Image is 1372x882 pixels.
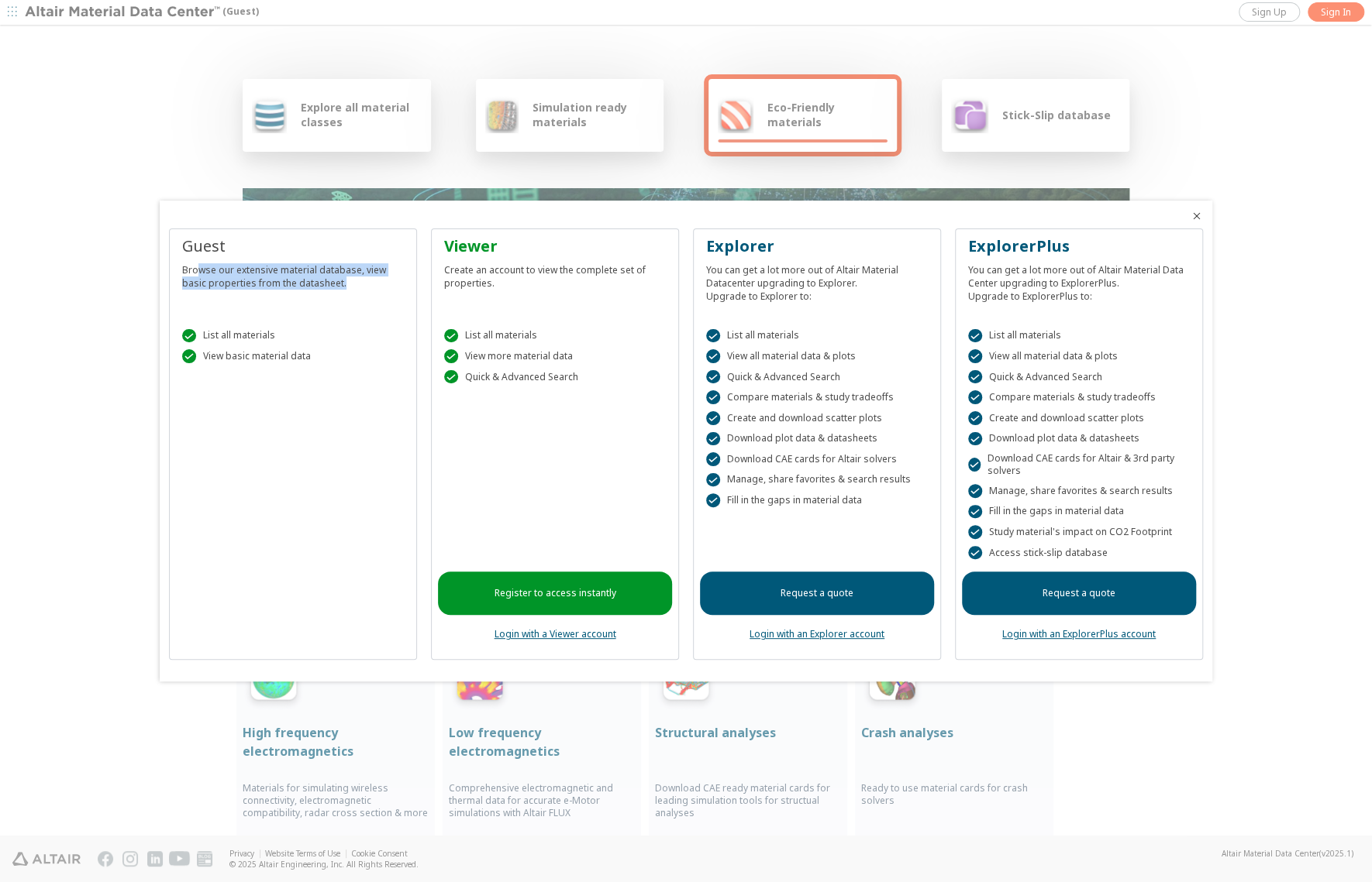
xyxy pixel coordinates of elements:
[968,484,982,498] div: 
[495,627,616,640] a: Login with a Viewer account
[706,432,720,446] div: 
[968,349,1190,363] div: View all material data & plots
[706,411,928,425] div: Create and download scatter plots
[706,452,928,466] div: Download CAE cards for Altair solvers
[444,235,666,257] div: Viewer
[706,452,720,466] div: 
[706,370,720,384] div: 
[968,370,982,384] div: 
[182,349,196,363] div: 
[706,349,720,363] div: 
[444,349,666,363] div: View more material data
[706,235,928,257] div: Explorer
[706,390,928,404] div: Compare materials & study tradeoffs
[968,390,982,404] div: 
[444,329,458,343] div: 
[968,432,982,446] div: 
[962,571,1196,615] a: Request a quote
[706,329,928,343] div: List all materials
[968,390,1190,404] div: Compare materials & study tradeoffs
[706,473,928,487] div: Manage, share favorites & search results
[182,329,196,343] div: 
[182,235,404,257] div: Guest
[706,411,720,425] div: 
[968,349,982,363] div: 
[968,484,1190,498] div: Manage, share favorites & search results
[444,329,666,343] div: List all materials
[1191,210,1203,222] button: Close
[706,390,720,404] div: 
[706,432,928,446] div: Download plot data & datasheets
[182,329,404,343] div: List all materials
[444,370,458,384] div: 
[706,473,720,487] div: 
[1002,627,1156,640] a: Login with an ExplorerPlus account
[438,571,672,615] a: Register to access instantly
[968,525,1190,539] div: Study material's impact on CO2 Footprint
[444,370,666,384] div: Quick & Advanced Search
[968,411,982,425] div: 
[968,546,982,560] div: 
[706,257,928,303] div: You can get a lot more out of Altair Material Datacenter upgrading to Explorer. Upgrade to Explor...
[700,571,934,615] a: Request a quote
[968,452,1190,477] div: Download CAE cards for Altair & 3rd party solvers
[968,525,982,539] div: 
[182,349,404,363] div: View basic material data
[968,546,1190,560] div: Access stick-slip database
[706,493,928,507] div: Fill in the gaps in material data
[968,235,1190,257] div: ExplorerPlus
[968,329,1190,343] div: List all materials
[444,349,458,363] div: 
[968,370,1190,384] div: Quick & Advanced Search
[750,627,884,640] a: Login with an Explorer account
[706,329,720,343] div: 
[182,257,404,290] div: Browse our extensive material database, view basic properties from the datasheet.
[968,257,1190,303] div: You can get a lot more out of Altair Material Data Center upgrading to ExplorerPlus. Upgrade to E...
[968,411,1190,425] div: Create and download scatter plots
[968,458,981,472] div: 
[706,493,720,507] div: 
[706,370,928,384] div: Quick & Advanced Search
[968,505,982,519] div: 
[968,432,1190,446] div: Download plot data & datasheets
[968,505,1190,519] div: Fill in the gaps in material data
[968,329,982,343] div: 
[706,349,928,363] div: View all material data & plots
[444,257,666,290] div: Create an account to view the complete set of properties.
